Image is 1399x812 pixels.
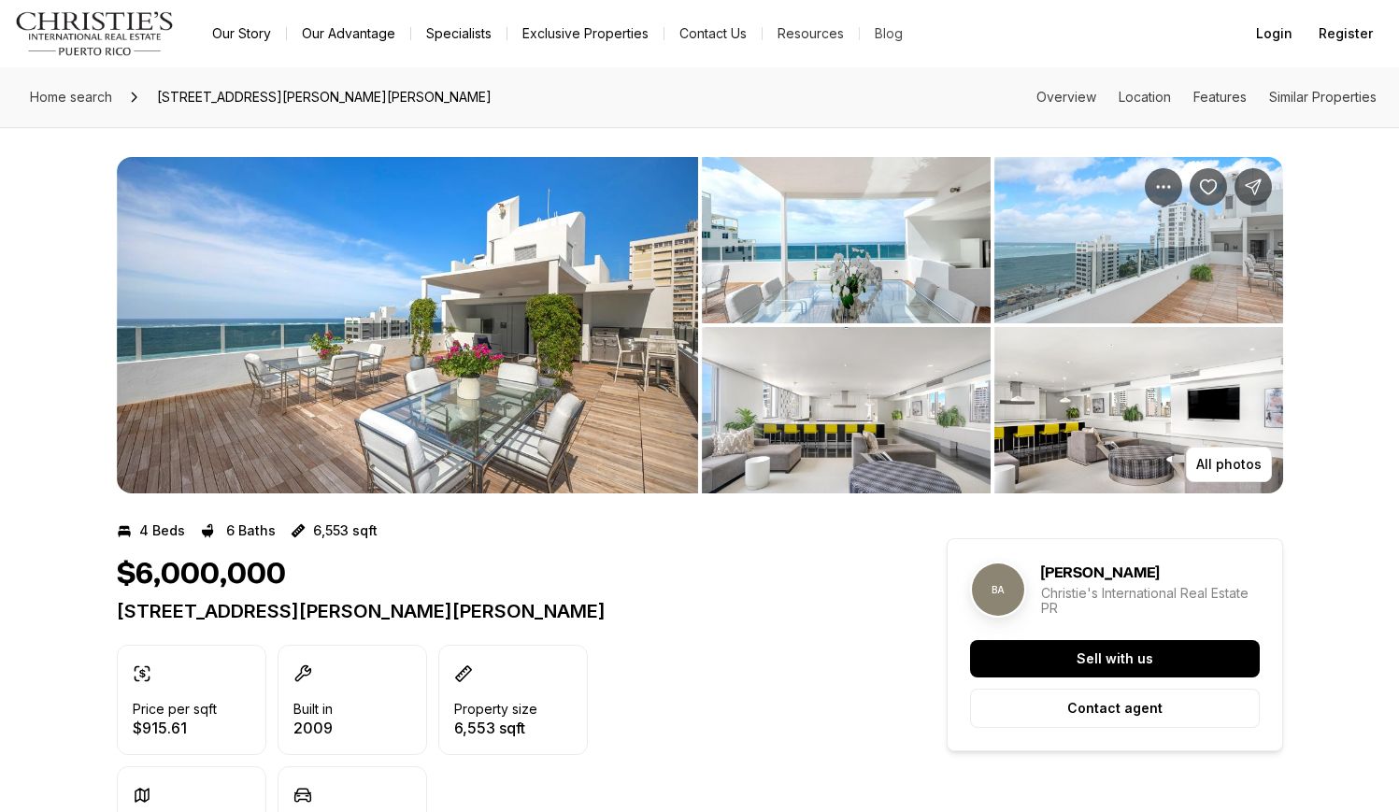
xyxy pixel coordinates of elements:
[1269,89,1377,105] a: Skip to: Similar Properties
[1256,26,1292,41] span: Login
[1307,15,1384,52] button: Register
[200,516,276,546] button: 6 Baths
[139,523,185,538] p: 4 Beds
[133,720,217,735] p: $915.61
[763,21,859,47] a: Resources
[1067,701,1163,716] p: Contact agent
[1196,457,1262,472] p: All photos
[970,689,1260,728] button: Contact agent
[664,21,762,47] button: Contact Us
[150,82,499,112] span: [STREET_ADDRESS][PERSON_NAME][PERSON_NAME]
[287,21,410,47] a: Our Advantage
[1319,26,1373,41] span: Register
[313,523,378,538] p: 6,553 sqft
[994,157,1283,323] button: View image gallery
[994,327,1283,493] button: View image gallery
[30,89,112,105] span: Home search
[970,640,1260,677] button: Sell with us
[702,157,991,323] button: View image gallery
[117,600,879,622] p: [STREET_ADDRESS][PERSON_NAME][PERSON_NAME]
[702,157,1283,493] li: 2 of 7
[1041,563,1159,582] h5: [PERSON_NAME]
[117,157,698,493] li: 1 of 7
[15,11,175,56] img: logo
[117,157,1283,493] div: Listing Photos
[1041,586,1260,616] p: Christie's International Real Estate PR
[1036,89,1096,105] a: Skip to: Overview
[1145,168,1182,206] button: Property options
[226,523,276,538] p: 6 Baths
[1193,89,1247,105] a: Skip to: Features
[1077,651,1153,666] p: Sell with us
[117,557,286,592] h1: $6,000,000
[1036,90,1377,105] nav: Page section menu
[860,21,918,47] a: Blog
[117,157,698,493] button: View image gallery
[411,21,507,47] a: Specialists
[1186,447,1272,482] button: All photos
[293,702,333,717] p: Built in
[1245,15,1304,52] button: Login
[197,21,286,47] a: Our Story
[293,720,333,735] p: 2009
[972,563,1024,616] span: BA
[133,702,217,717] p: Price per sqft
[507,21,664,47] a: Exclusive Properties
[454,720,537,735] p: 6,553 sqft
[454,702,537,717] p: Property size
[1119,89,1171,105] a: Skip to: Location
[22,82,120,112] a: Home search
[1235,168,1272,206] button: Share Property: 8 CERVANTES ST #PH
[702,327,991,493] button: View image gallery
[1190,168,1227,206] button: Save Property: 8 CERVANTES ST #PH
